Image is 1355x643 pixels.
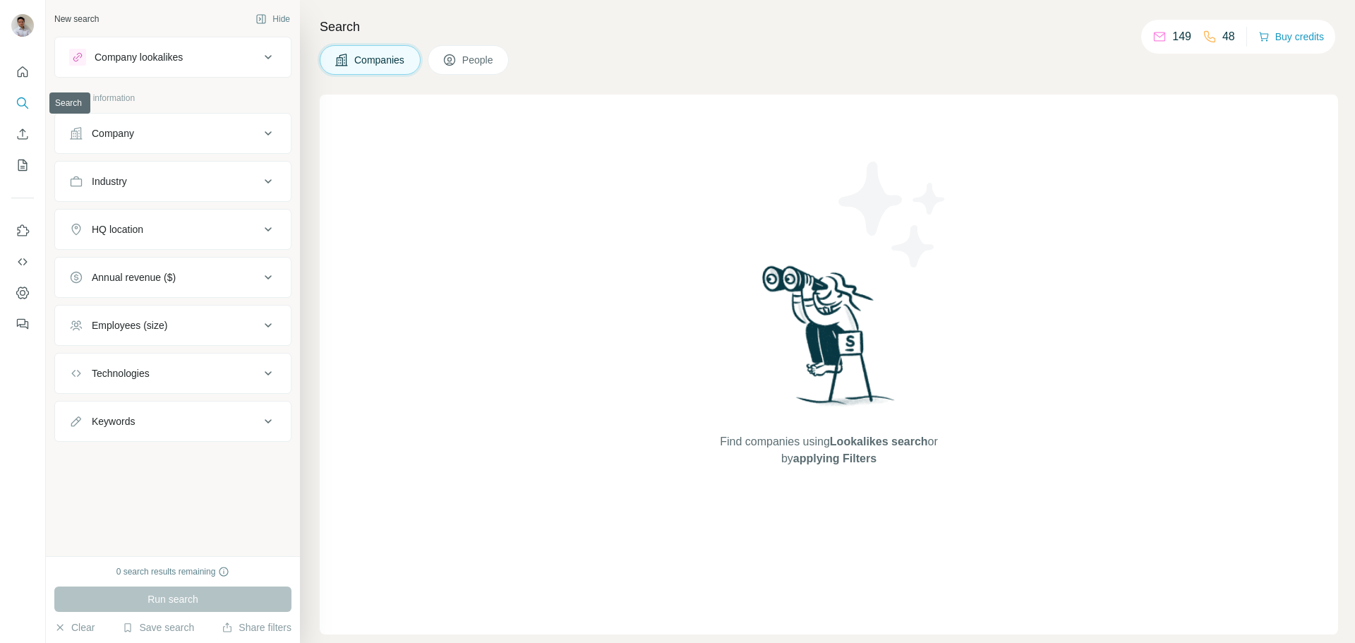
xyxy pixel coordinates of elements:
[11,311,34,337] button: Feedback
[829,151,956,278] img: Surfe Illustration - Stars
[222,620,291,635] button: Share filters
[246,8,300,30] button: Hide
[11,14,34,37] img: Avatar
[55,356,291,390] button: Technologies
[92,174,127,188] div: Industry
[462,53,495,67] span: People
[55,260,291,294] button: Annual revenue ($)
[54,92,291,104] p: Company information
[1258,27,1324,47] button: Buy credits
[830,435,928,447] span: Lookalikes search
[92,270,176,284] div: Annual revenue ($)
[11,280,34,306] button: Dashboard
[1222,28,1235,45] p: 48
[92,366,150,380] div: Technologies
[55,116,291,150] button: Company
[320,17,1338,37] h4: Search
[92,222,143,236] div: HQ location
[11,121,34,147] button: Enrich CSV
[122,620,194,635] button: Save search
[756,262,903,419] img: Surfe Illustration - Woman searching with binoculars
[11,218,34,244] button: Use Surfe on LinkedIn
[92,414,135,428] div: Keywords
[716,433,941,467] span: Find companies using or by
[1172,28,1191,45] p: 149
[11,90,34,116] button: Search
[55,40,291,74] button: Company lookalikes
[55,404,291,438] button: Keywords
[54,620,95,635] button: Clear
[92,318,167,332] div: Employees (size)
[54,13,99,25] div: New search
[95,50,183,64] div: Company lookalikes
[354,53,406,67] span: Companies
[55,308,291,342] button: Employees (size)
[55,212,291,246] button: HQ location
[92,126,134,140] div: Company
[11,249,34,275] button: Use Surfe API
[55,164,291,198] button: Industry
[116,565,230,578] div: 0 search results remaining
[11,152,34,178] button: My lists
[793,452,877,464] span: applying Filters
[11,59,34,85] button: Quick start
